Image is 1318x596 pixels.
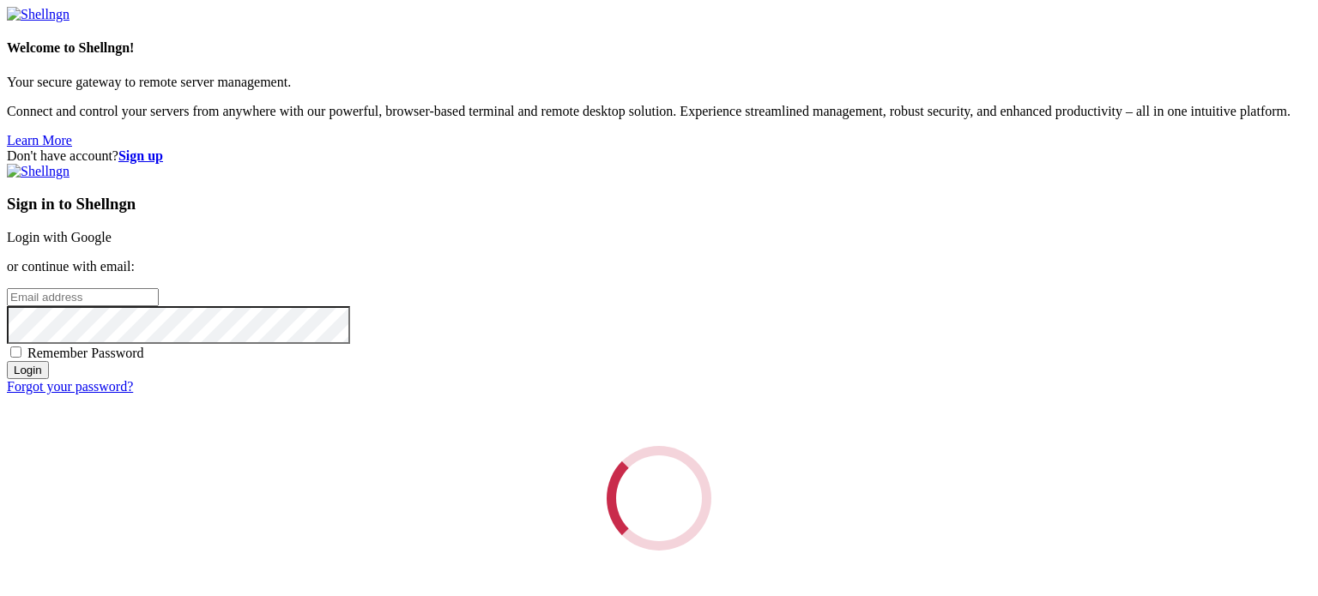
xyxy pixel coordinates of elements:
p: Connect and control your servers from anywhere with our powerful, browser-based terminal and remo... [7,104,1311,119]
img: Shellngn [7,7,70,22]
img: Shellngn [7,164,70,179]
div: Loading... [607,446,711,551]
a: Login with Google [7,230,112,244]
a: Sign up [118,148,163,163]
input: Login [7,361,49,379]
p: Your secure gateway to remote server management. [7,75,1311,90]
span: Remember Password [27,346,144,360]
h4: Welcome to Shellngn! [7,40,1311,56]
a: Learn More [7,133,72,147]
div: Don't have account? [7,148,1311,164]
h3: Sign in to Shellngn [7,195,1311,214]
input: Remember Password [10,346,21,358]
input: Email address [7,288,159,306]
p: or continue with email: [7,259,1311,274]
a: Forgot your password? [7,379,133,394]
